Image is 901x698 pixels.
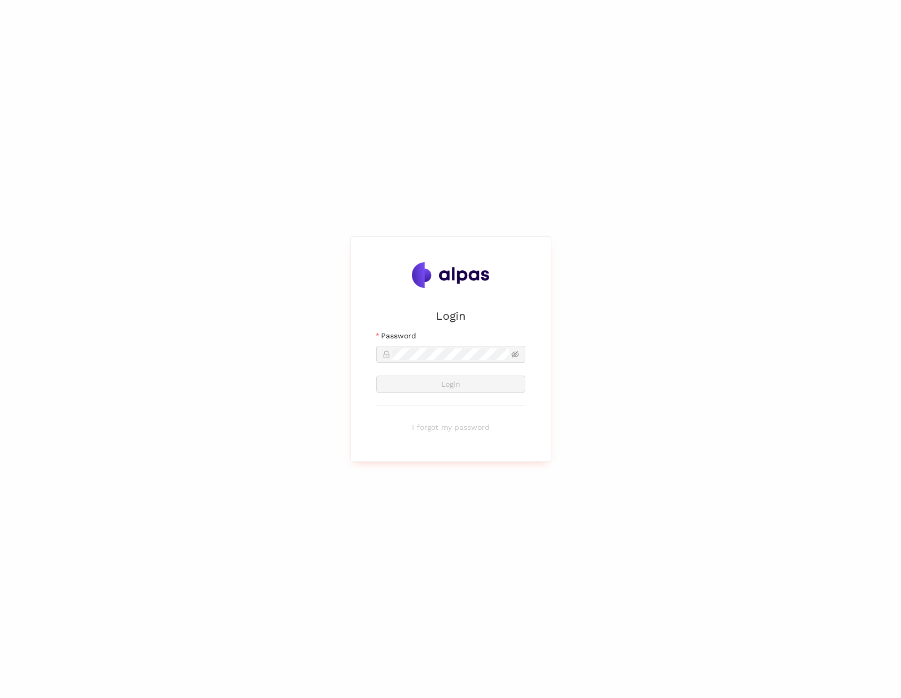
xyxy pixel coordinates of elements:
h2: Login [376,307,525,325]
img: Alpas.ai Logo [412,262,490,288]
span: eye-invisible [511,351,519,358]
label: Password [376,330,416,342]
button: I forgot my password [376,419,525,436]
input: Password [392,348,509,360]
button: Login [376,376,525,393]
span: lock [383,351,390,358]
